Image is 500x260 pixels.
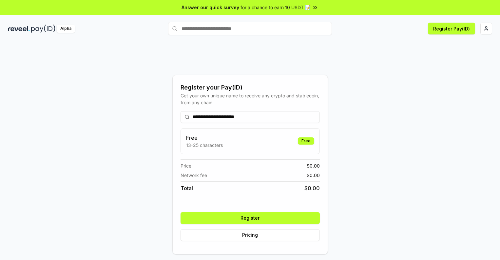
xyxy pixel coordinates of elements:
[31,25,55,33] img: pay_id
[181,83,320,92] div: Register your Pay(ID)
[307,162,320,169] span: $ 0.00
[304,184,320,192] span: $ 0.00
[181,229,320,241] button: Pricing
[181,162,191,169] span: Price
[307,172,320,179] span: $ 0.00
[57,25,75,33] div: Alpha
[181,172,207,179] span: Network fee
[298,137,314,145] div: Free
[240,4,311,11] span: for a chance to earn 10 USDT 📝
[186,134,223,142] h3: Free
[428,23,475,34] button: Register Pay(ID)
[181,212,320,224] button: Register
[8,25,30,33] img: reveel_dark
[182,4,239,11] span: Answer our quick survey
[181,184,193,192] span: Total
[186,142,223,149] p: 13-25 characters
[181,92,320,106] div: Get your own unique name to receive any crypto and stablecoin, from any chain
